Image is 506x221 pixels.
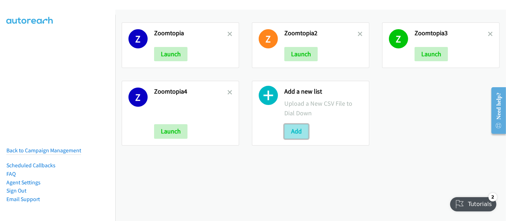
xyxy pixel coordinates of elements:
button: Launch [284,47,318,61]
h2: Zoomtopia [154,29,227,37]
iframe: Checklist [446,190,501,216]
a: FAQ [6,170,16,177]
h2: Add a new list [284,88,363,96]
button: Launch [415,47,448,61]
h1: Z [128,29,148,48]
button: Launch [154,124,188,138]
a: Sign Out [6,187,26,194]
a: Email Support [6,196,40,202]
h2: Zoomtopia3 [415,29,488,37]
h2: Zoomtopia2 [284,29,358,37]
a: Back to Campaign Management [6,147,81,154]
h1: Z [259,29,278,48]
h2: Zoomtopia4 [154,88,227,96]
a: Agent Settings [6,179,41,186]
p: Upload a New CSV File to Dial Down [284,99,363,118]
iframe: Resource Center [486,82,506,139]
button: Launch [154,47,188,61]
button: Add [284,124,309,138]
h1: Z [389,29,408,48]
a: Scheduled Callbacks [6,162,56,169]
h1: Z [128,88,148,107]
